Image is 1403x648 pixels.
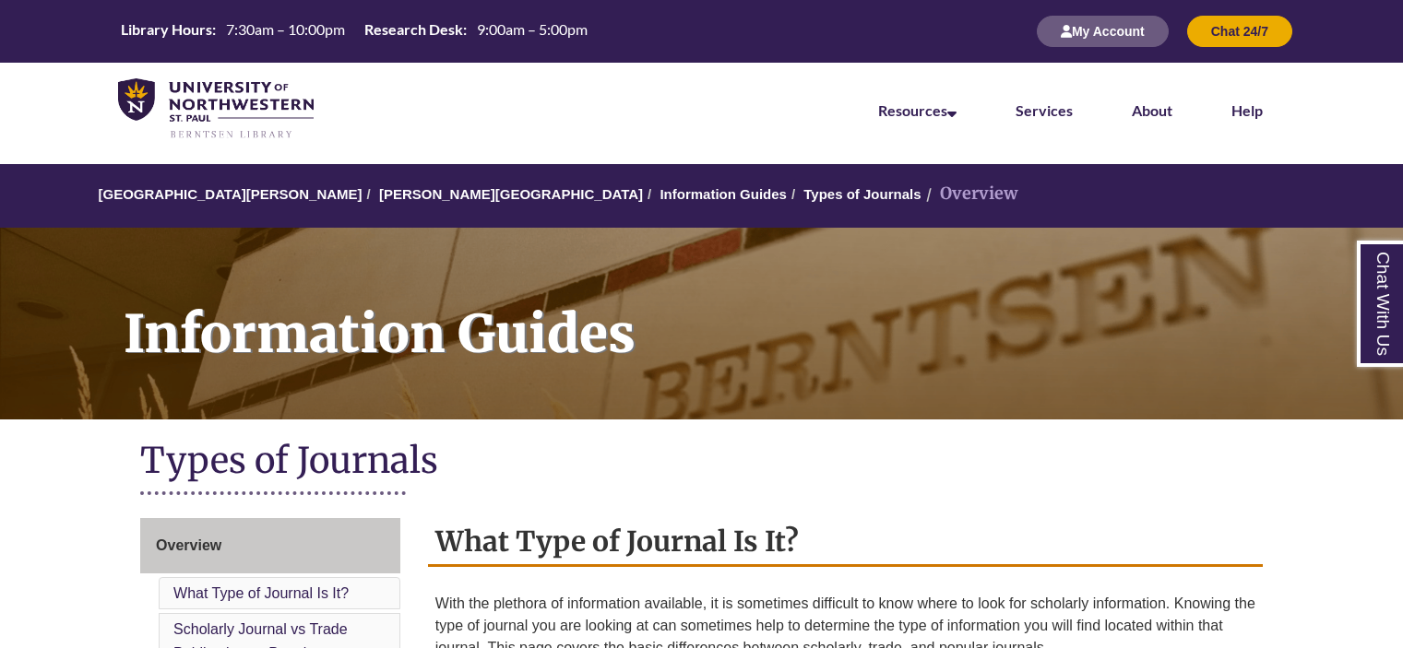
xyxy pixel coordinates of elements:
[428,518,1263,567] h2: What Type of Journal Is It?
[803,186,921,202] a: Types of Journals
[1037,16,1169,47] button: My Account
[98,186,362,202] a: [GEOGRAPHIC_DATA][PERSON_NAME]
[1037,23,1169,39] a: My Account
[1016,101,1073,119] a: Services
[140,438,1263,487] h1: Types of Journals
[226,20,345,38] span: 7:30am – 10:00pm
[477,20,588,38] span: 9:00am – 5:00pm
[921,181,1017,207] li: Overview
[878,101,957,119] a: Resources
[1231,101,1263,119] a: Help
[379,186,643,202] a: [PERSON_NAME][GEOGRAPHIC_DATA]
[660,186,787,202] a: Information Guides
[113,19,595,44] a: Hours Today
[1187,16,1292,47] button: Chat 24/7
[103,228,1403,395] h1: Information Guides
[113,19,219,40] th: Library Hours:
[113,19,595,42] table: Hours Today
[1132,101,1172,119] a: About
[173,585,349,601] a: What Type of Journal Is It?
[156,537,221,553] span: Overview
[357,19,470,40] th: Research Desk:
[1187,23,1292,39] a: Chat 24/7
[118,78,314,140] img: UNWSP Library Logo
[140,518,400,573] a: Overview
